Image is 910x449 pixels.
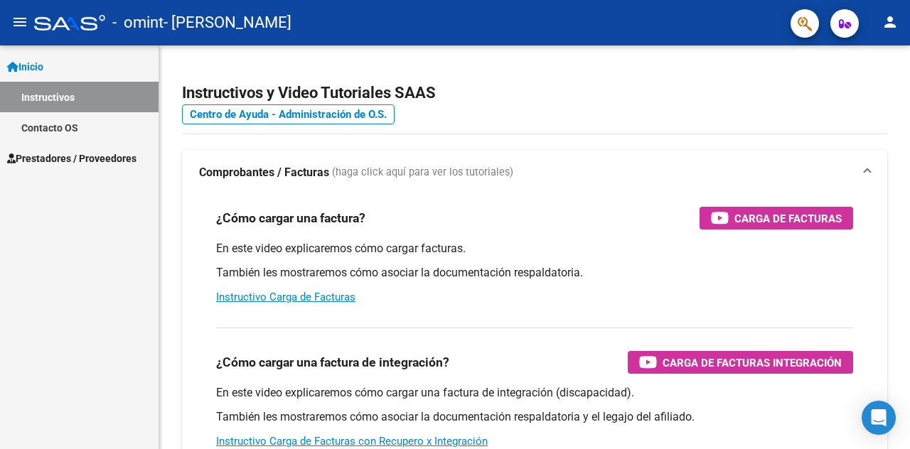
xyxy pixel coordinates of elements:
[216,208,365,228] h3: ¿Cómo cargar una factura?
[216,385,853,401] p: En este video explicaremos cómo cargar una factura de integración (discapacidad).
[182,80,887,107] h2: Instructivos y Video Tutoriales SAAS
[862,401,896,435] div: Open Intercom Messenger
[112,7,164,38] span: - omint
[199,165,329,180] strong: Comprobantes / Facturas
[216,265,853,281] p: También les mostraremos cómo asociar la documentación respaldatoria.
[700,207,853,229] button: Carga de Facturas
[216,409,853,425] p: También les mostraremos cómo asociar la documentación respaldatoria y el legajo del afiliado.
[216,241,853,256] p: En este video explicaremos cómo cargar facturas.
[7,59,43,75] span: Inicio
[182,150,887,195] mat-expansion-panel-header: Comprobantes / Facturas (haga click aquí para ver los tutoriales)
[882,13,899,31] mat-icon: person
[216,352,449,372] h3: ¿Cómo cargar una factura de integración?
[734,210,842,227] span: Carga de Facturas
[182,104,395,124] a: Centro de Ayuda - Administración de O.S.
[216,435,488,448] a: Instructivo Carga de Facturas con Recupero x Integración
[332,165,513,180] span: (haga click aquí para ver los tutoriales)
[11,13,28,31] mat-icon: menu
[7,151,136,166] span: Prestadores / Proveedores
[628,351,853,374] button: Carga de Facturas Integración
[164,7,291,38] span: - [PERSON_NAME]
[663,354,842,372] span: Carga de Facturas Integración
[216,291,355,303] a: Instructivo Carga de Facturas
